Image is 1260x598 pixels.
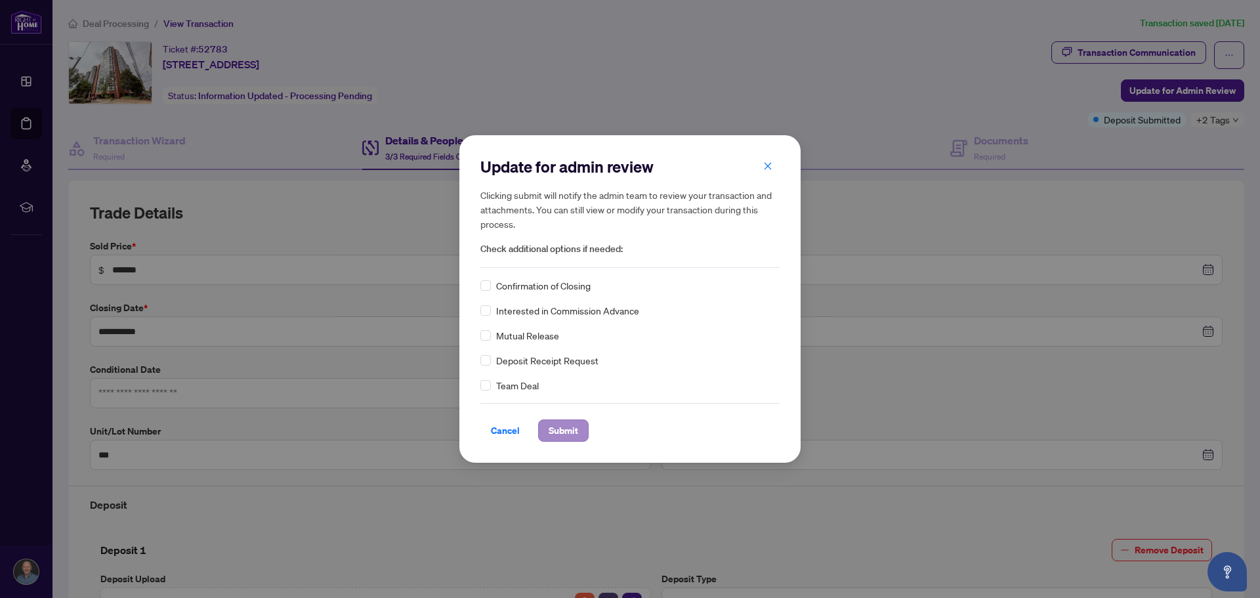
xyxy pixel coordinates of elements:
h5: Clicking submit will notify the admin team to review your transaction and attachments. You can st... [480,188,780,231]
span: Cancel [491,420,520,441]
button: Open asap [1207,552,1247,591]
h2: Update for admin review [480,156,780,177]
span: Interested in Commission Advance [496,303,639,318]
span: Mutual Release [496,328,559,343]
button: Cancel [480,419,530,442]
span: close [763,161,772,171]
span: Confirmation of Closing [496,278,591,293]
span: Submit [549,420,578,441]
span: Check additional options if needed: [480,242,780,257]
button: Submit [538,419,589,442]
span: Deposit Receipt Request [496,353,598,368]
span: Team Deal [496,378,539,393]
